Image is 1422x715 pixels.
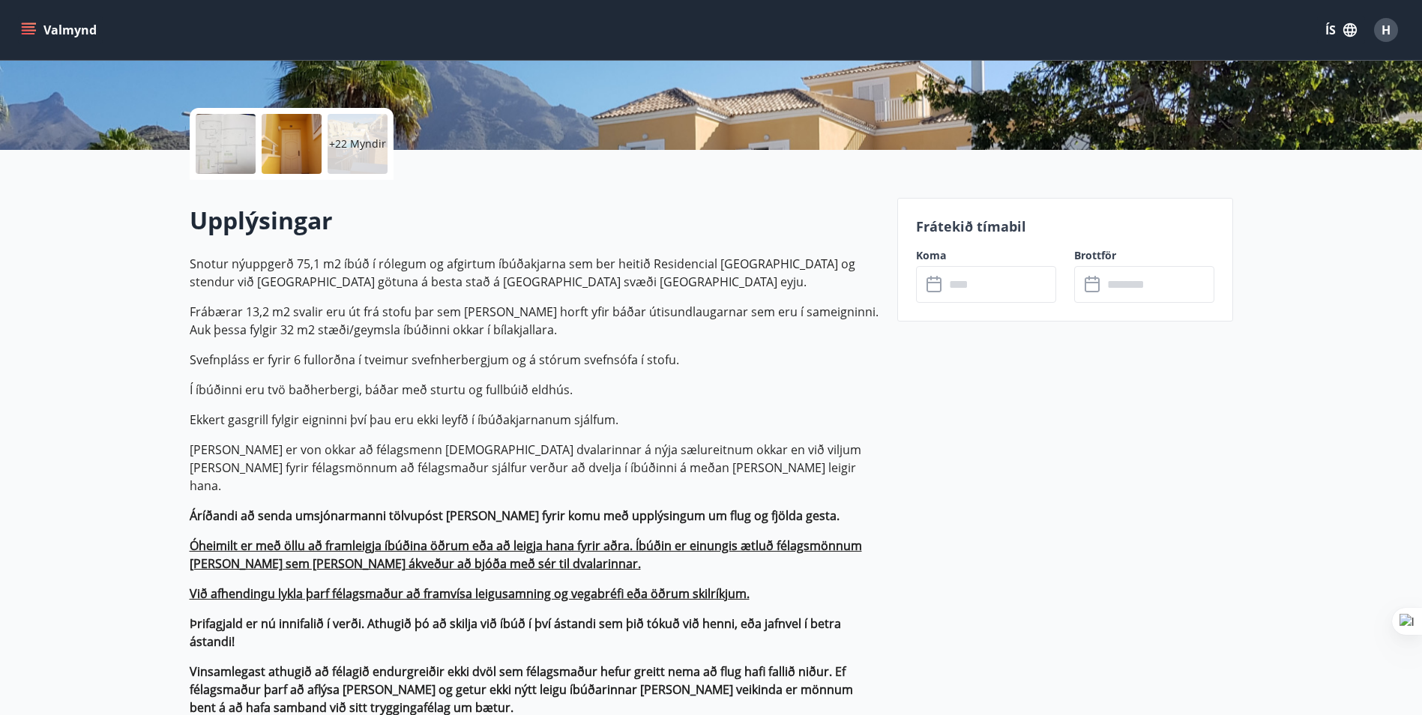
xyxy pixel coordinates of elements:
p: [PERSON_NAME] er von okkar að félagsmenn [DEMOGRAPHIC_DATA] dvalarinnar á nýja sælureitnum okkar ... [190,441,879,495]
p: Frátekið tímabil [916,217,1214,236]
strong: Áríðandi að senda umsjónarmanni tölvupóst [PERSON_NAME] fyrir komu með upplýsingum um flug og fjö... [190,507,840,524]
button: menu [18,16,103,43]
button: H [1368,12,1404,48]
p: Svefnpláss er fyrir 6 fullorðna í tveimur svefnherbergjum og á stórum svefnsófa í stofu. [190,351,879,369]
p: Snotur nýuppgerð 75,1 m2 íbúð í rólegum og afgirtum íbúðakjarna sem ber heitið Residencial [GEOGR... [190,255,879,291]
ins: Óheimilt er með öllu að framleigja íbúðina öðrum eða að leigja hana fyrir aðra. Íbúðin er einungi... [190,537,862,572]
ins: Við afhendingu lykla þarf félagsmaður að framvísa leigusamning og vegabréfi eða öðrum skilríkjum. [190,585,750,602]
label: Koma [916,248,1056,263]
button: ÍS [1317,16,1365,43]
h2: Upplýsingar [190,204,879,237]
p: +22 Myndir [329,136,386,151]
p: Ekkert gasgrill fylgir eigninni því þau eru ekki leyfð í íbúðakjarnanum sjálfum. [190,411,879,429]
p: Í íbúðinni eru tvö baðherbergi, báðar með sturtu og fullbúið eldhús. [190,381,879,399]
span: H [1382,22,1391,38]
p: Frábærar 13,2 m2 svalir eru út frá stofu þar sem [PERSON_NAME] horft yfir báðar útisundlaugarnar ... [190,303,879,339]
strong: Þrifagjald er nú innifalið í verði. Athugið þó að skilja við íbúð í því ástandi sem þið tókuð við... [190,615,841,650]
label: Brottför [1074,248,1214,263]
